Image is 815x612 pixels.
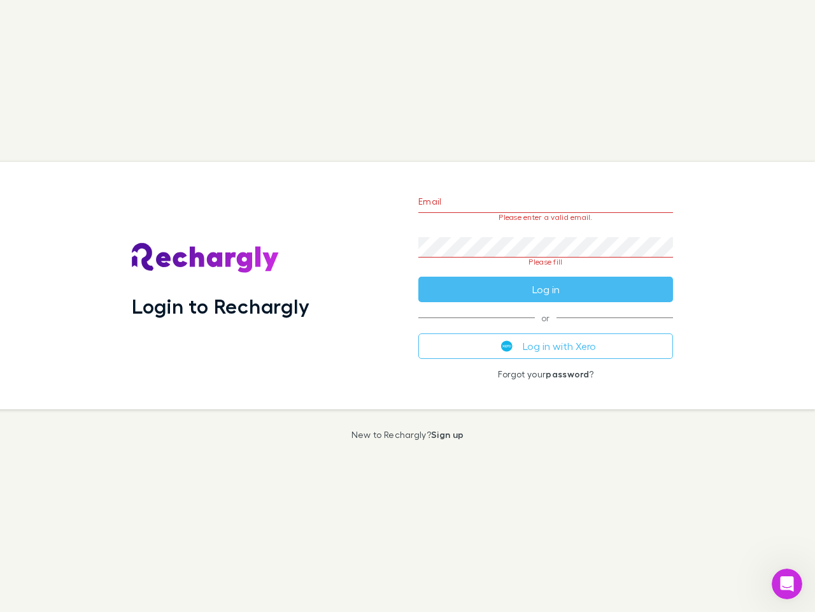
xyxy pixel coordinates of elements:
[501,340,513,352] img: Xero's logo
[431,429,464,440] a: Sign up
[418,258,673,266] p: Please fill
[418,213,673,222] p: Please enter a valid email.
[772,569,802,599] iframe: Intercom live chat
[418,317,673,318] span: or
[418,277,673,302] button: Log in
[132,294,309,318] h1: Login to Rechargly
[418,333,673,359] button: Log in with Xero
[546,368,589,379] a: password
[132,243,280,273] img: Rechargly's Logo
[351,430,464,440] p: New to Rechargly?
[418,369,673,379] p: Forgot your ?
